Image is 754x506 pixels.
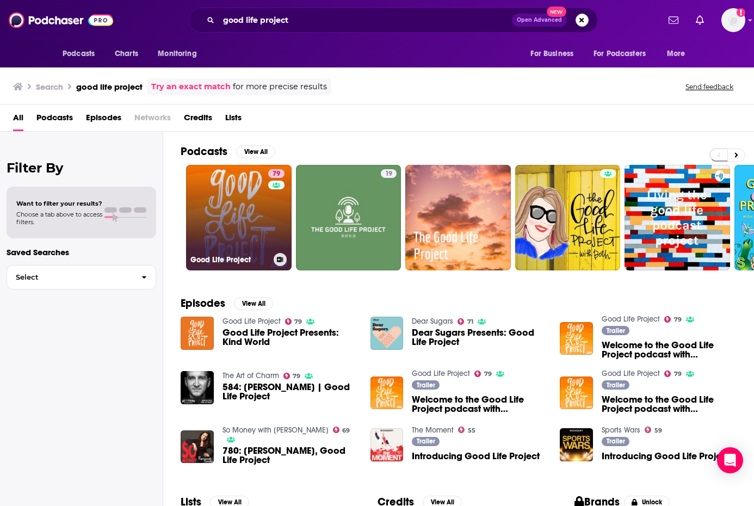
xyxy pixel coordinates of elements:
img: Introducing Good Life Project [560,428,593,461]
button: Select [7,265,156,289]
a: PodcastsView All [181,145,275,158]
a: Introducing Good Life Project [602,452,730,461]
span: For Business [530,46,573,61]
a: 79 [664,316,682,323]
span: More [667,46,685,61]
a: Good Life Project [223,317,281,326]
h2: Filter By [7,160,156,176]
a: Podcasts [36,109,73,131]
span: Open Advanced [517,17,562,23]
span: for more precise results [233,81,327,93]
a: Dear Sugars Presents: Good Life Project [412,328,547,347]
div: Open Intercom Messenger [717,447,743,473]
button: open menu [150,44,211,64]
img: Welcome to the Good Life Project podcast with Jonathan Fields [560,322,593,355]
svg: Add a profile image [737,8,745,17]
span: Trailer [607,328,625,334]
button: Open AdvancedNew [512,14,567,27]
span: 59 [654,428,662,433]
img: Introducing Good Life Project [370,428,404,461]
a: Welcome to the Good Life Project podcast with Jonathan Fields [412,395,547,414]
span: 79 [273,169,280,180]
span: 79 [484,372,492,377]
button: View All [236,145,275,158]
a: 79 [285,318,302,325]
span: 79 [294,319,302,324]
button: open menu [55,44,109,64]
span: 780: [PERSON_NAME], Good Life Project [223,446,357,465]
span: Credits [184,109,212,131]
span: 71 [467,319,473,324]
button: Show profile menu [721,8,745,32]
button: View All [234,297,273,310]
span: Trailer [417,382,435,388]
a: Good Life Project [412,369,470,378]
a: 79 [283,373,301,379]
h2: Podcasts [181,145,227,158]
img: Good Life Project Presents: Kind World [181,317,214,350]
a: Show notifications dropdown [664,11,683,29]
a: So Money with Farnoosh Torabi [223,425,329,435]
img: Welcome to the Good Life Project podcast with Jonathan Fields [560,377,593,410]
h3: Good Life Project [190,255,269,264]
a: Charts [108,44,145,64]
span: Select [7,274,133,281]
span: 79 [674,372,682,377]
img: Dear Sugars Presents: Good Life Project [370,317,404,350]
a: All [13,109,23,131]
button: open menu [586,44,662,64]
a: The Moment [412,425,454,435]
span: 19 [385,169,392,180]
img: User Profile [721,8,745,32]
a: 19 [381,169,397,178]
input: Search podcasts, credits, & more... [219,11,512,29]
a: 584: Jonathan Fields | Good Life Project [223,382,357,401]
span: Trailer [417,438,435,445]
span: Lists [225,109,242,131]
span: 69 [342,428,350,433]
a: Good Life Project Presents: Kind World [223,328,357,347]
a: Introducing Good Life Project [412,452,540,461]
h3: good life project [76,82,143,92]
a: Sports Wars [602,425,640,435]
div: Search podcasts, credits, & more... [189,8,598,33]
button: Send feedback [682,82,737,91]
span: Networks [134,109,171,131]
span: 55 [468,428,475,433]
a: 69 [333,427,350,433]
a: Episodes [86,109,121,131]
span: For Podcasters [594,46,646,61]
h3: Search [36,82,63,92]
img: Podchaser - Follow, Share and Rate Podcasts [9,10,113,30]
img: 584: Jonathan Fields | Good Life Project [181,371,214,404]
a: 59 [645,427,662,433]
a: 55 [458,427,475,433]
span: Charts [115,46,138,61]
img: 780: Jonathan Fields, Good Life Project [181,430,214,464]
span: Trailer [607,382,625,388]
span: Welcome to the Good Life Project podcast with [PERSON_NAME] [602,341,737,359]
a: Show notifications dropdown [691,11,708,29]
a: 79 [268,169,285,178]
a: The Art of Charm [223,371,279,380]
a: 19 [296,165,401,270]
span: Logged in as jackiemayer [721,8,745,32]
a: Welcome to the Good Life Project podcast with Jonathan Fields [602,395,737,414]
span: Choose a tab above to access filters. [16,211,102,226]
span: Podcasts [63,46,95,61]
span: Trailer [607,438,625,445]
